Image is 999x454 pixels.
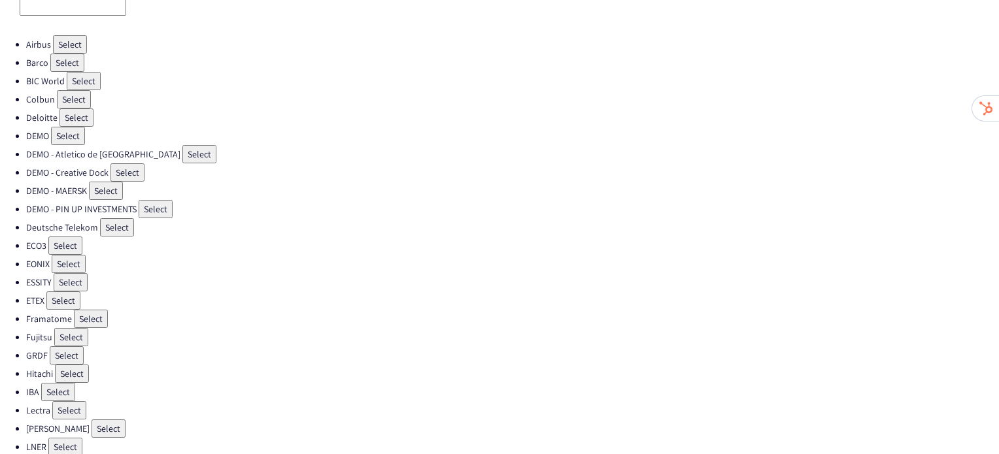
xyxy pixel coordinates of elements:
button: Select [52,401,86,419]
li: ESSITY [26,273,999,291]
button: Select [55,365,89,383]
button: Select [48,236,82,255]
li: Deutsche Telekom [26,218,999,236]
li: Fujitsu [26,328,999,346]
button: Select [41,383,75,401]
button: Select [54,328,88,346]
li: [PERSON_NAME] [26,419,999,438]
button: Select [89,182,123,200]
li: ETEX [26,291,999,310]
li: DEMO - Atletico de [GEOGRAPHIC_DATA] [26,145,999,163]
li: DEMO - Creative Dock [26,163,999,182]
li: Deloitte [26,108,999,127]
li: Colbun [26,90,999,108]
button: Select [182,145,216,163]
button: Select [46,291,80,310]
button: Select [57,90,91,108]
button: Select [51,127,85,145]
li: DEMO - MAERSK [26,182,999,200]
button: Select [139,200,173,218]
li: ECO3 [26,236,999,255]
button: Select [50,346,84,365]
button: Select [74,310,108,328]
li: BIC World [26,72,999,90]
button: Select [53,35,87,54]
button: Select [110,163,144,182]
li: DEMO - PIN UP INVESTMENTS [26,200,999,218]
li: Hitachi [26,365,999,383]
li: IBA [26,383,999,401]
button: Select [54,273,88,291]
li: Airbus [26,35,999,54]
li: Lectra [26,401,999,419]
li: Barco [26,54,999,72]
li: DEMO [26,127,999,145]
li: EONIX [26,255,999,273]
li: GRDF [26,346,999,365]
button: Select [100,218,134,236]
button: Select [52,255,86,273]
button: Select [67,72,101,90]
button: Select [59,108,93,127]
button: Select [92,419,126,438]
iframe: Chat Widget [934,391,999,454]
button: Select [50,54,84,72]
li: Framatome [26,310,999,328]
